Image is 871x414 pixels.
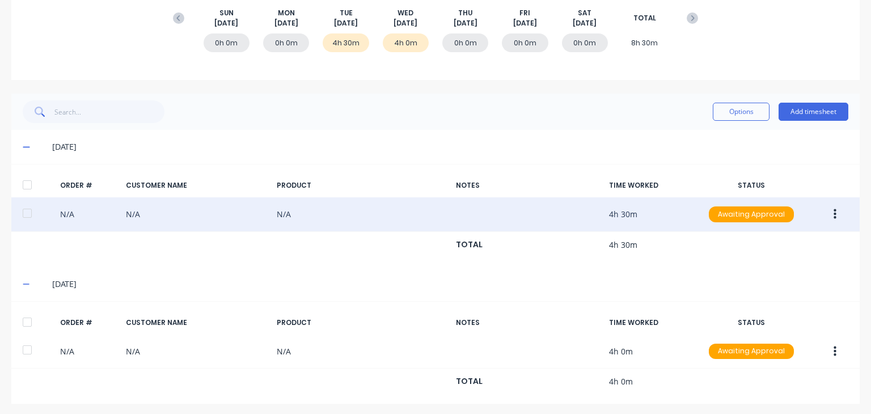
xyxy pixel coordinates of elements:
span: TOTAL [633,13,656,23]
div: PRODUCT [277,180,447,191]
span: [DATE] [394,18,417,28]
button: Add timesheet [779,103,848,121]
div: 0h 0m [263,33,309,52]
button: Awaiting Approval [708,206,794,223]
div: 0h 0m [442,33,488,52]
span: [DATE] [334,18,358,28]
div: ORDER # [60,318,117,328]
button: Options [713,103,769,121]
div: TIME WORKED [609,180,694,191]
button: Awaiting Approval [708,343,794,360]
span: SUN [219,8,234,18]
div: 4h 0m [383,33,429,52]
span: FRI [519,8,530,18]
div: 0h 0m [562,33,608,52]
div: CUSTOMER NAME [126,318,268,328]
div: 4h 30m [323,33,369,52]
span: WED [398,8,413,18]
div: 0h 0m [204,33,250,52]
span: MON [278,8,295,18]
div: STATUS [703,318,800,328]
span: SAT [578,8,591,18]
span: TUE [340,8,353,18]
div: Awaiting Approval [709,344,794,360]
div: 8h 30m [621,33,667,52]
div: 0h 0m [502,33,548,52]
div: PRODUCT [277,318,447,328]
input: Search... [54,100,165,123]
span: [DATE] [454,18,477,28]
div: TIME WORKED [609,318,694,328]
span: [DATE] [513,18,537,28]
div: Awaiting Approval [709,206,794,222]
span: [DATE] [214,18,238,28]
div: STATUS [703,180,800,191]
div: ORDER # [60,180,117,191]
div: NOTES [456,180,600,191]
div: [DATE] [52,141,848,153]
div: CUSTOMER NAME [126,180,268,191]
div: [DATE] [52,278,848,290]
span: THU [458,8,472,18]
span: [DATE] [573,18,597,28]
span: [DATE] [274,18,298,28]
div: NOTES [456,318,600,328]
